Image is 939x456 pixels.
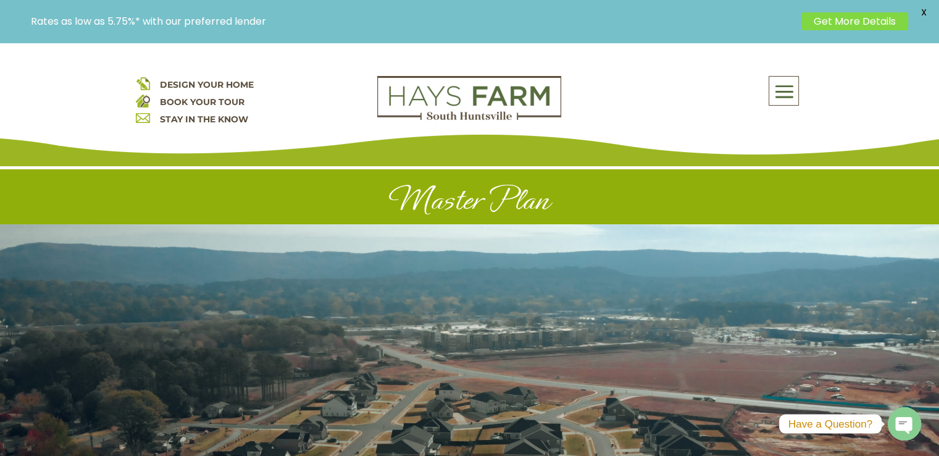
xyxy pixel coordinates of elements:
span: X [914,3,933,22]
p: Rates as low as 5.75%* with our preferred lender [31,15,795,27]
a: BOOK YOUR TOUR [159,96,244,108]
a: STAY IN THE KNOW [159,114,248,125]
a: hays farm homes huntsville development [377,112,561,123]
img: book your home tour [136,93,150,108]
h1: Master Plan [136,182,803,224]
a: DESIGN YOUR HOME [159,79,253,90]
img: Logo [377,76,561,120]
img: design your home [136,76,150,90]
a: Get More Details [801,12,908,30]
